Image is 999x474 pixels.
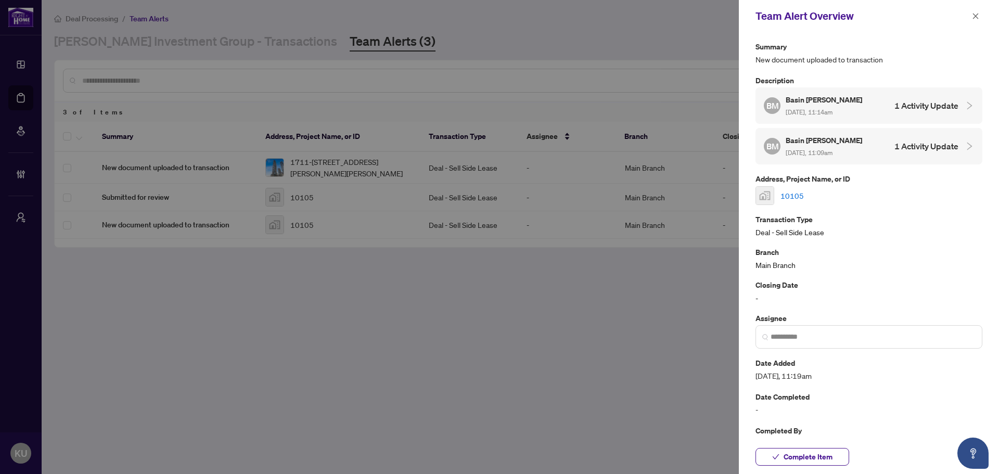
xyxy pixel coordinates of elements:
[965,142,974,151] span: collapsed
[784,449,832,465] span: Complete Item
[786,134,864,146] h5: Basin [PERSON_NAME]
[894,140,958,152] h4: 1 Activity Update
[755,357,982,369] p: Date Added
[755,438,982,450] span: -
[755,8,969,24] div: Team Alert Overview
[755,425,982,437] p: Completed By
[755,312,982,324] p: Assignee
[755,448,849,466] button: Complete Item
[772,453,779,460] span: check
[965,101,974,110] span: collapsed
[756,187,774,204] img: thumbnail-img
[755,246,982,271] div: Main Branch
[755,128,982,164] div: BMBasin [PERSON_NAME] [DATE], 11:09am1 Activity Update
[786,94,864,106] h5: Basin [PERSON_NAME]
[755,54,982,66] span: New document uploaded to transaction
[957,438,989,469] button: Open asap
[894,99,958,112] h4: 1 Activity Update
[755,391,982,403] p: Date Completed
[766,140,778,153] span: BM
[780,190,804,201] a: 10105
[755,213,982,225] p: Transaction Type
[755,279,982,303] div: -
[786,108,832,116] span: [DATE], 11:14am
[755,279,982,291] p: Closing Date
[766,99,778,112] span: BM
[972,12,979,20] span: close
[755,213,982,238] div: Deal - Sell Side Lease
[755,74,982,86] p: Description
[755,246,982,258] p: Branch
[755,370,982,382] span: [DATE], 11:19am
[755,41,982,53] p: Summary
[755,87,982,124] div: BMBasin [PERSON_NAME] [DATE], 11:14am1 Activity Update
[786,149,832,157] span: [DATE], 11:09am
[755,173,982,185] p: Address, Project Name, or ID
[762,334,769,340] img: search_icon
[755,404,982,416] span: -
